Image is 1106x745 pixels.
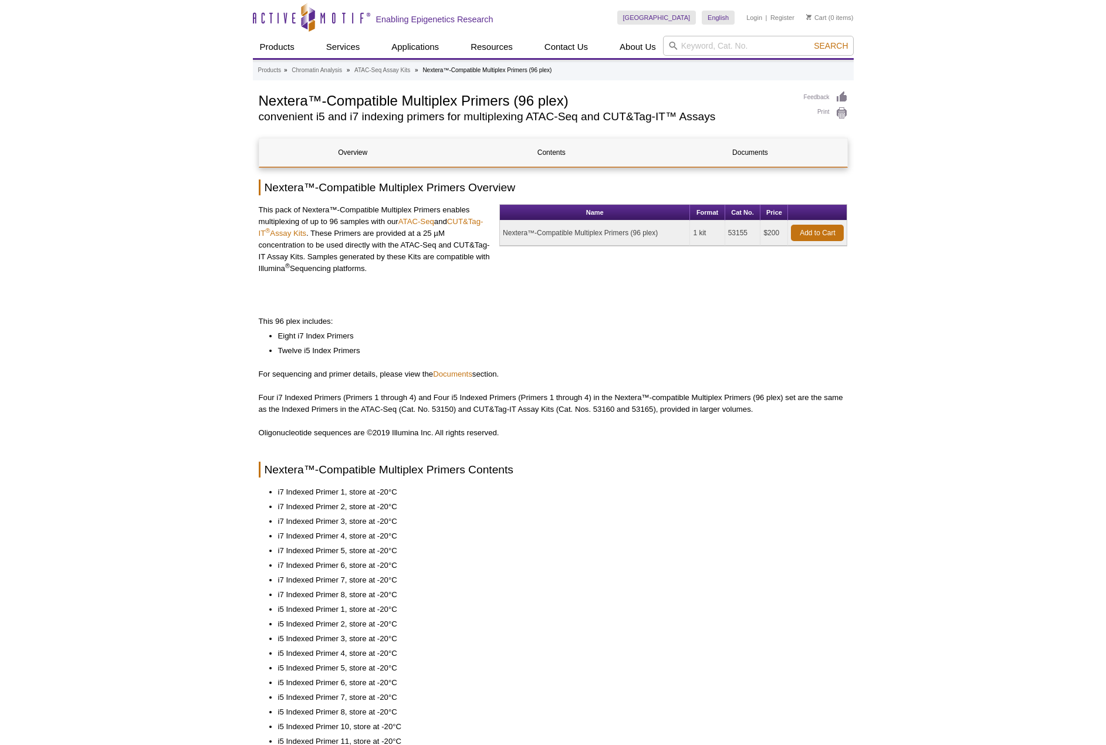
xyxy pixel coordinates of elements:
[500,205,690,221] th: Name
[415,67,418,73] li: »
[259,392,848,415] p: Four i7 Indexed Primers (Primers 1 through 4) and Four i5 Indexed Primers (Primers 1 through 4) i...
[725,205,761,221] th: Cat No.
[804,91,848,104] a: Feedback
[278,604,836,615] li: i5 Indexed Primer 1, store at -20°C
[258,65,281,76] a: Products
[259,138,447,167] a: Overview
[278,501,836,513] li: i7 Indexed Primer 2, store at -20°C
[259,91,792,109] h1: Nextera™-Compatible Multiplex Primers (96 plex)
[354,65,410,76] a: ATAC-Seq Assay Kits
[613,36,663,58] a: About Us
[806,14,811,20] img: Your Cart
[278,721,836,733] li: i5 Indexed Primer 10, store at -20°C
[278,345,836,357] li: Twelve i5 Index Primers
[292,65,342,76] a: Chromatin Analysis
[278,560,836,571] li: i7 Indexed Primer 6, store at -20°C
[702,11,735,25] a: English
[617,11,696,25] a: [GEOGRAPHIC_DATA]
[278,648,836,659] li: i5 Indexed Primer 4, store at -20°C
[458,138,645,167] a: Contents
[433,370,472,378] a: Documents
[259,462,848,478] h2: Nextera™-Compatible Multiplex Primers Contents
[725,221,761,246] td: 53155
[259,111,792,122] h2: convenient i5 and i7 indexing primers for multiplexing ATAC-Seq and CUT&Tag-IT™ Assays
[278,516,836,527] li: i7 Indexed Primer 3, store at -20°C
[278,677,836,689] li: i5 Indexed Primer 6, store at -20°C
[804,107,848,120] a: Print
[259,368,848,380] p: For sequencing and primer details, please view the section.
[278,330,836,342] li: Eight i7 Index Primers
[500,221,690,246] td: Nextera™-Compatible Multiplex Primers (96 plex)
[398,217,434,226] a: ATAC-Seq
[657,138,844,167] a: Documents
[806,11,854,25] li: (0 items)
[265,227,270,234] sup: ®
[760,221,788,246] td: $200
[770,13,794,22] a: Register
[690,205,725,221] th: Format
[791,225,844,241] a: Add to Cart
[384,36,446,58] a: Applications
[347,67,350,73] li: »
[690,221,725,246] td: 1 kit
[319,36,367,58] a: Services
[806,13,827,22] a: Cart
[278,706,836,718] li: i5 Indexed Primer 8, store at -20°C
[376,14,493,25] h2: Enabling Epigenetics Research
[253,36,302,58] a: Products
[766,11,767,25] li: |
[278,618,836,630] li: i5 Indexed Primer 2, store at -20°C
[285,262,290,269] sup: ®
[278,486,836,498] li: i7 Indexed Primer 1, store at -20°C
[278,530,836,542] li: i7 Indexed Primer 4, store at -20°C
[259,180,848,195] h2: Nextera™-Compatible Multiplex Primers Overview
[259,316,848,327] p: This 96 plex includes:
[278,589,836,601] li: i7 Indexed Primer 8, store at -20°C
[810,40,851,51] button: Search
[760,205,788,221] th: Price
[259,427,848,439] p: Oligonucleotide sequences are ©2019 Illumina Inc. All rights reserved.
[278,662,836,674] li: i5 Indexed Primer 5, store at -20°C
[278,692,836,703] li: i5 Indexed Primer 7, store at -20°C
[422,67,552,73] li: Nextera™-Compatible Multiplex Primers (96 plex)
[537,36,595,58] a: Contact Us
[278,633,836,645] li: i5 Indexed Primer 3, store at -20°C
[284,67,288,73] li: »
[259,204,491,275] p: This pack of Nextera™-Compatible Multiplex Primers enables multiplexing of up to 96 samples with ...
[278,574,836,586] li: i7 Indexed Primer 7, store at -20°C
[278,545,836,557] li: i7 Indexed Primer 5, store at -20°C
[464,36,520,58] a: Resources
[814,41,848,50] span: Search
[663,36,854,56] input: Keyword, Cat. No.
[746,13,762,22] a: Login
